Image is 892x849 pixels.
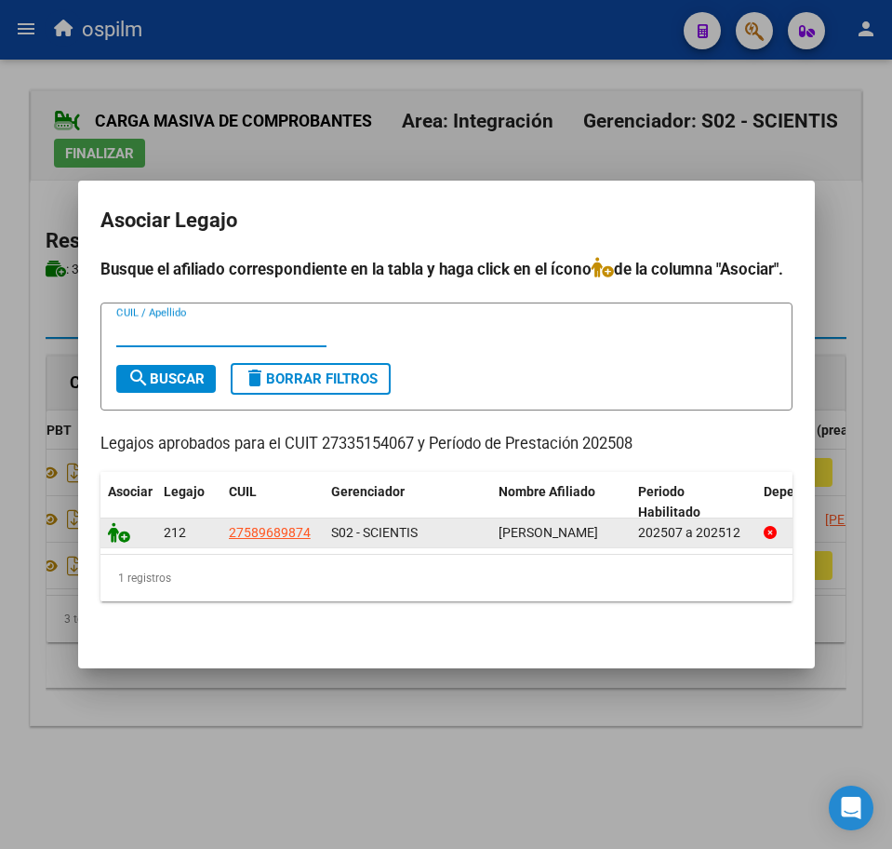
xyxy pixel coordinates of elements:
[491,472,631,533] datatable-header-cell: Nombre Afiliado
[324,472,491,533] datatable-header-cell: Gerenciador
[164,525,186,540] span: 212
[638,484,700,520] span: Periodo Habilitado
[638,522,749,544] div: 202507 a 202512
[631,472,756,533] datatable-header-cell: Periodo Habilitado
[331,525,418,540] span: S02 - SCIENTIS
[100,257,792,281] h4: Busque el afiliado correspondiente en la tabla y haga click en el ícono de la columna "Asociar".
[100,203,792,238] h2: Asociar Legajo
[116,365,216,393] button: Buscar
[127,367,150,389] mat-icon: search
[499,484,595,499] span: Nombre Afiliado
[244,371,378,387] span: Borrar Filtros
[100,433,792,456] p: Legajos aprobados para el CUIT 27335154067 y Período de Prestación 202508
[764,484,842,499] span: Dependencia
[156,472,221,533] datatable-header-cell: Legajo
[164,484,205,499] span: Legajo
[231,363,391,395] button: Borrar Filtros
[221,472,324,533] datatable-header-cell: CUIL
[100,472,156,533] datatable-header-cell: Asociar
[229,484,257,499] span: CUIL
[829,786,873,830] div: Open Intercom Messenger
[108,484,153,499] span: Asociar
[499,525,598,540] span: FERNANDEZ LEONEL ENZO
[127,371,205,387] span: Buscar
[229,525,311,540] span: 27589689874
[100,555,792,601] div: 1 registros
[244,367,266,389] mat-icon: delete
[331,484,405,499] span: Gerenciador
